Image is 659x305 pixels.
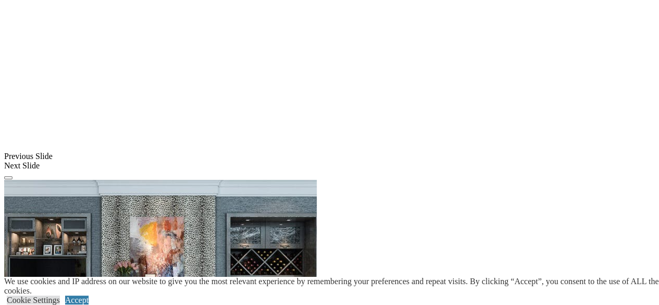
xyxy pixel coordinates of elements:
[4,277,659,296] div: We use cookies and IP address on our website to give you the most relevant experience by remember...
[4,176,13,179] button: Click here to pause slide show
[7,296,60,304] a: Cookie Settings
[4,152,655,161] div: Previous Slide
[4,161,655,170] div: Next Slide
[65,296,89,304] a: Accept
